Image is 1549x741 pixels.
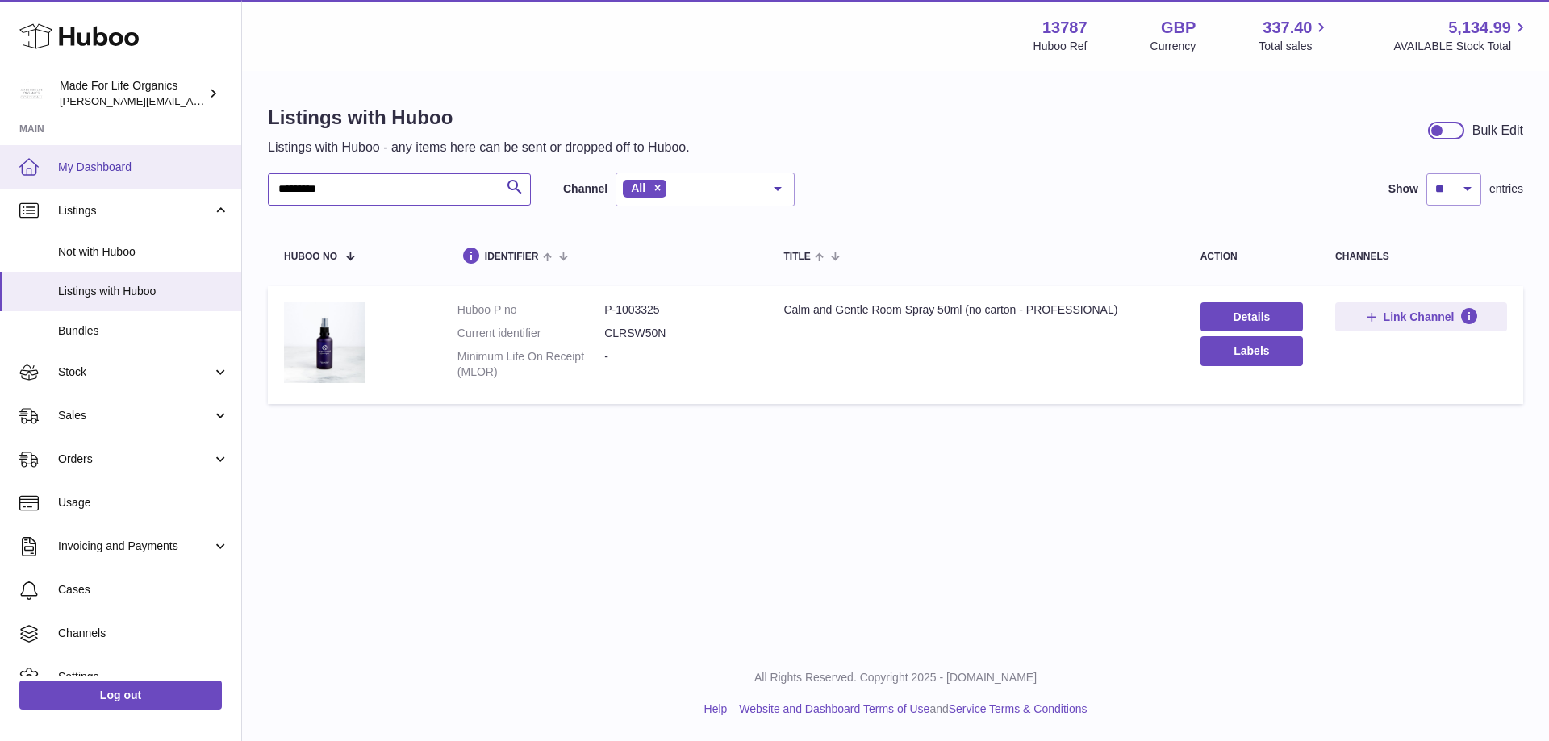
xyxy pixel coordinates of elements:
[1335,302,1507,331] button: Link Channel
[60,78,205,109] div: Made For Life Organics
[1393,39,1530,54] span: AVAILABLE Stock Total
[58,244,229,260] span: Not with Huboo
[58,495,229,510] span: Usage
[268,139,690,156] p: Listings with Huboo - any items here can be sent or dropped off to Huboo.
[604,326,751,341] dd: CLRSW50N
[1384,310,1455,324] span: Link Channel
[284,252,337,262] span: Huboo no
[1388,181,1418,197] label: Show
[58,203,212,219] span: Listings
[739,702,929,715] a: Website and Dashboard Terms of Use
[58,364,212,380] span: Stock
[1161,17,1196,39] strong: GBP
[19,81,44,106] img: geoff.winwood@madeforlifeorganics.com
[58,160,229,175] span: My Dashboard
[58,582,229,597] span: Cases
[783,302,1167,318] div: Calm and Gentle Room Spray 50ml (no carton - PROFESSIONAL)
[631,181,645,194] span: All
[1448,17,1511,39] span: 5,134.99
[1033,39,1088,54] div: Huboo Ref
[1393,17,1530,54] a: 5,134.99 AVAILABLE Stock Total
[604,302,751,318] dd: P-1003325
[1042,17,1088,39] strong: 13787
[485,252,539,262] span: identifier
[268,105,690,131] h1: Listings with Huboo
[704,702,728,715] a: Help
[604,349,751,380] dd: -
[783,252,810,262] span: title
[1259,39,1330,54] span: Total sales
[58,452,212,467] span: Orders
[949,702,1088,715] a: Service Terms & Conditions
[457,326,604,341] dt: Current identifier
[457,349,604,380] dt: Minimum Life On Receipt (MLOR)
[58,669,229,685] span: Settings
[1200,336,1303,365] button: Labels
[457,302,604,318] dt: Huboo P no
[1472,122,1523,139] div: Bulk Edit
[58,539,212,554] span: Invoicing and Payments
[58,626,229,641] span: Channels
[563,181,607,197] label: Channel
[1489,181,1523,197] span: entries
[58,323,229,339] span: Bundles
[19,681,222,710] a: Log out
[733,701,1087,717] li: and
[1200,252,1303,262] div: action
[1200,302,1303,331] a: Details
[1335,252,1507,262] div: channels
[1263,17,1312,39] span: 337.40
[58,408,212,423] span: Sales
[284,302,365,383] img: Calm and Gentle Room Spray 50ml (no carton - PROFESSIONAL)
[1150,39,1196,54] div: Currency
[60,94,410,107] span: [PERSON_NAME][EMAIL_ADDRESS][PERSON_NAME][DOMAIN_NAME]
[1259,17,1330,54] a: 337.40 Total sales
[255,670,1536,685] p: All Rights Reserved. Copyright 2025 - [DOMAIN_NAME]
[58,284,229,299] span: Listings with Huboo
